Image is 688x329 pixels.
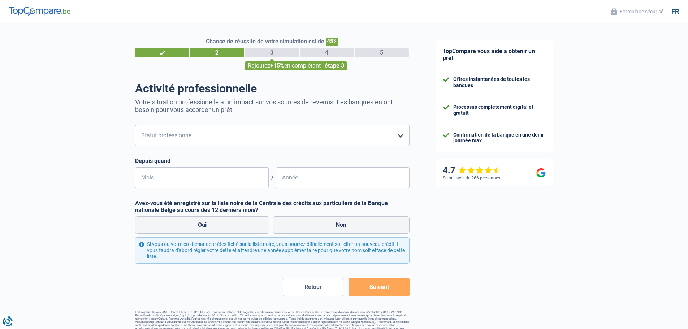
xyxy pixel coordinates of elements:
[276,167,410,188] input: AAAA
[453,104,546,116] div: Processus complètement digital et gratuit
[283,278,343,296] button: Retour
[325,62,344,69] span: étape 3
[671,8,679,16] div: fr
[9,7,70,16] img: TopCompare Logo
[190,48,244,57] div: 2
[355,48,409,57] div: 5
[245,61,347,70] div: Rajoutez en complétant l'
[135,98,410,113] p: Votre situation professionelle a un impact sur vos sources de revenus. Les banques en ont besoin ...
[436,40,553,69] div: TopCompare vous aide à obtenir un prêt
[135,200,410,213] label: Avez-vous été enregistré sur la liste noire de la Centrale des crédits aux particuliers de la Ban...
[245,48,299,57] div: 3
[135,82,410,95] h1: Activité professionnelle
[135,48,189,57] div: 1
[273,216,410,234] label: Non
[326,38,338,46] span: 45%
[270,62,284,69] span: +15%
[300,48,354,57] div: 4
[269,174,276,181] span: /
[443,176,500,181] div: Selon l’avis de 266 personnes
[206,38,324,45] span: Chance de réussite de votre simulation est de
[135,216,270,234] label: Oui
[443,165,501,176] div: 4.7
[349,278,409,296] button: Suivant
[453,76,546,88] div: Offres instantanées de toutes les banques
[135,157,410,164] label: Depuis quand
[135,237,410,263] div: Si vous ou votre co-demandeur êtes fiché sur la liste noire, vous pourrez difficilement sollicite...
[607,5,668,17] button: Formulaire sécurisé
[135,167,269,188] input: MM
[453,132,546,144] div: Confirmation de la banque en une demi-journée max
